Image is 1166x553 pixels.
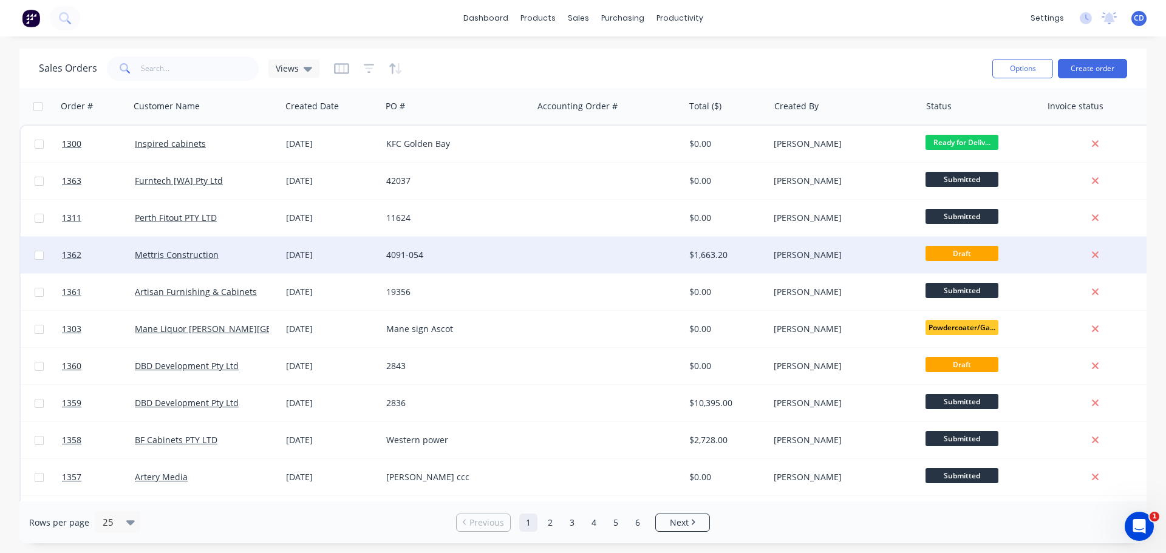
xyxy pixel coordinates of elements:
a: Next page [656,517,709,529]
div: Western power [386,434,521,446]
span: 1363 [62,175,81,187]
a: DBD Development Pty Ltd [135,397,239,409]
a: Previous page [457,517,510,529]
a: 1267 [62,496,135,532]
div: 4091-054 [386,249,521,261]
div: Created Date [285,100,339,112]
div: [DATE] [286,434,377,446]
span: Previous [469,517,504,529]
div: $0.00 [689,212,760,224]
span: CD [1134,13,1144,24]
div: [DATE] [286,249,377,261]
div: [PERSON_NAME] [774,249,909,261]
span: Rows per page [29,517,89,529]
div: PO # [386,100,405,112]
a: 1311 [62,200,135,236]
div: 19356 [386,286,521,298]
a: Artisan Furnishing & Cabinets [135,286,257,297]
a: 1360 [62,348,135,384]
span: Submitted [926,468,998,483]
span: Submitted [926,431,998,446]
div: $0.00 [689,471,760,483]
div: [PERSON_NAME] [774,434,909,446]
h1: Sales Orders [39,63,97,74]
div: products [514,9,562,27]
span: Powdercoater/Ga... [926,320,998,335]
a: BF Cabinets PTY LTD [135,434,217,446]
div: [PERSON_NAME] [774,323,909,335]
div: [PERSON_NAME] [774,360,909,372]
a: dashboard [457,9,514,27]
span: 1359 [62,397,81,409]
div: Accounting Order # [537,100,618,112]
a: Mane Liquor [PERSON_NAME][GEOGRAPHIC_DATA] [135,323,341,334]
div: $0.00 [689,138,760,150]
img: Factory [22,9,40,27]
span: 1 [1150,512,1159,521]
div: $0.00 [689,175,760,187]
a: Furntech [WA] Pty Ltd [135,175,223,186]
div: KFC Golden Bay [386,138,521,150]
span: 1358 [62,434,81,446]
a: 1363 [62,163,135,199]
span: 1311 [62,212,81,224]
span: 1300 [62,138,81,150]
div: [DATE] [286,138,377,150]
div: purchasing [595,9,650,27]
span: 1361 [62,286,81,298]
div: 2843 [386,360,521,372]
a: 1358 [62,422,135,458]
div: $1,663.20 [689,249,760,261]
a: 1362 [62,237,135,273]
span: Next [670,517,689,529]
div: [PERSON_NAME] [774,397,909,409]
a: 1359 [62,385,135,421]
a: Page 5 [607,514,625,532]
div: $10,395.00 [689,397,760,409]
a: DBD Development Pty Ltd [135,360,239,371]
div: Created By [774,100,819,112]
span: 1360 [62,360,81,372]
div: Customer Name [134,100,200,112]
div: Mane sign Ascot [386,323,521,335]
a: Page 1 is your current page [519,514,537,532]
div: [PERSON_NAME] [774,471,909,483]
ul: Pagination [451,514,715,532]
span: Submitted [926,209,998,224]
a: Page 3 [563,514,581,532]
div: [DATE] [286,360,377,372]
div: settings [1025,9,1070,27]
span: 1357 [62,471,81,483]
div: [DATE] [286,286,377,298]
span: Submitted [926,172,998,187]
a: Artery Media [135,471,188,483]
div: $0.00 [689,286,760,298]
span: Views [276,62,299,75]
div: Order # [61,100,93,112]
div: 42037 [386,175,521,187]
button: Create order [1058,59,1127,78]
a: 1303 [62,311,135,347]
span: 1303 [62,323,81,335]
iframe: Intercom live chat [1125,512,1154,541]
a: Page 2 [541,514,559,532]
div: [DATE] [286,175,377,187]
div: [DATE] [286,323,377,335]
a: 1357 [62,459,135,495]
a: 1361 [62,274,135,310]
div: Status [926,100,952,112]
button: Options [992,59,1053,78]
a: Mettris Construction [135,249,219,260]
div: [PERSON_NAME] [774,212,909,224]
span: Submitted [926,283,998,298]
div: 11624 [386,212,521,224]
div: 2836 [386,397,521,409]
div: [DATE] [286,212,377,224]
a: Perth Fitout PTY LTD [135,212,217,223]
div: sales [562,9,595,27]
div: [PERSON_NAME] [774,175,909,187]
a: Inspired cabinets [135,138,206,149]
div: [PERSON_NAME] [774,138,909,150]
span: 1362 [62,249,81,261]
a: Page 6 [629,514,647,532]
